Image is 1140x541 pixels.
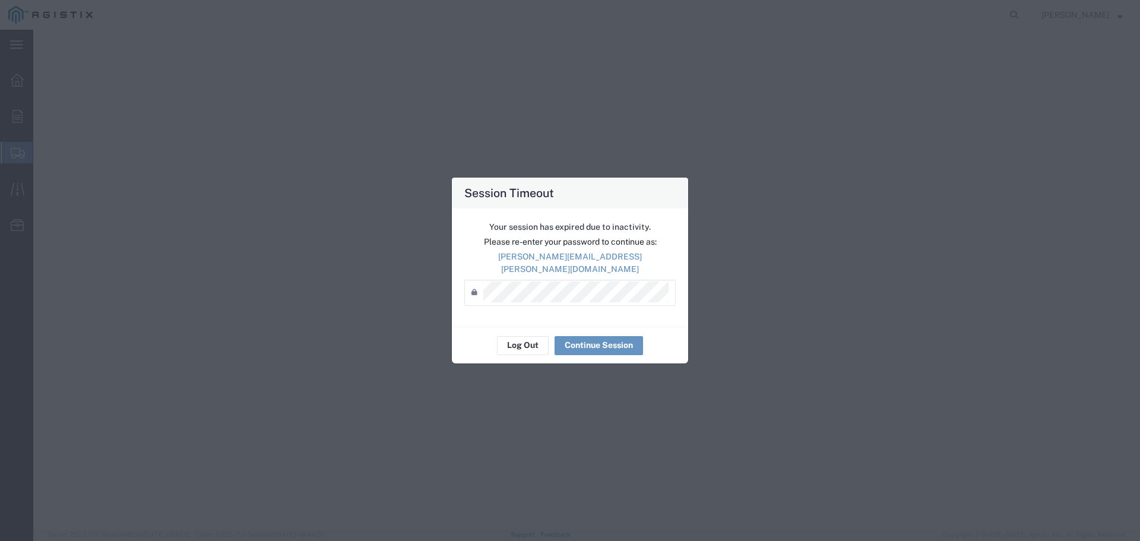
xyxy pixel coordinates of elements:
p: Your session has expired due to inactivity. [464,221,676,233]
button: Log Out [497,336,549,355]
p: [PERSON_NAME][EMAIL_ADDRESS][PERSON_NAME][DOMAIN_NAME] [464,251,676,276]
p: Please re-enter your password to continue as: [464,236,676,248]
button: Continue Session [555,336,643,355]
h4: Session Timeout [464,184,554,201]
